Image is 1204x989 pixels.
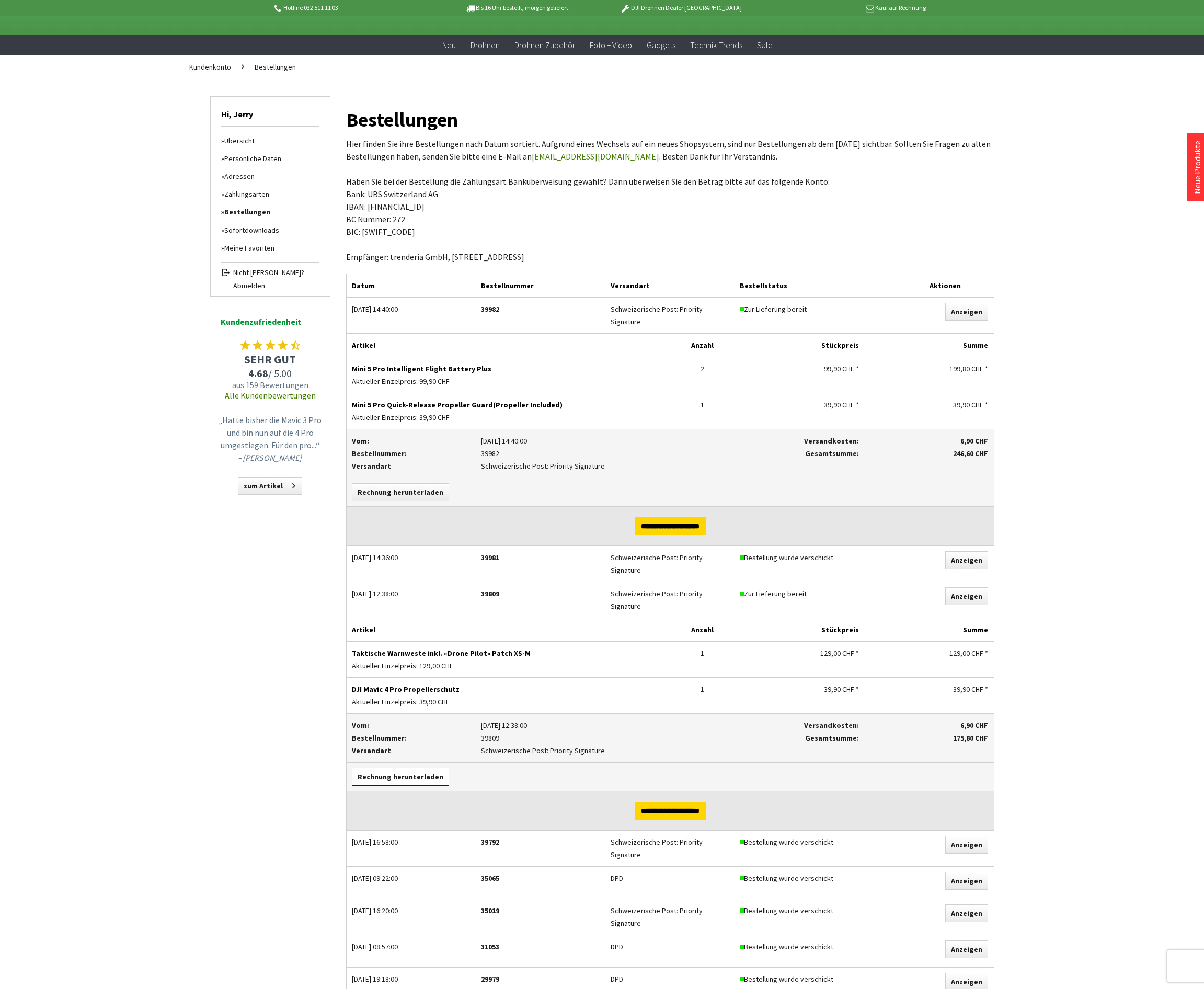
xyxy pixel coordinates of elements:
a: Gadgets [639,35,683,56]
div: 1 [675,647,730,660]
a: Anzeigen [945,872,988,890]
a: Neu [435,35,463,56]
a: Zahlungsarten [221,185,319,203]
div: Bestellung wurde verschickt [740,551,891,564]
div: 1 [675,399,730,411]
p: 175,80 CHF [869,732,989,744]
a: Anzeigen [945,940,988,958]
a: Neue Produkte [1192,141,1202,194]
a: zum Artikel [238,477,302,495]
p: Schweizerische Post: Priority Signature [481,460,729,472]
a: Sofortdownloads [221,221,319,239]
div: [DATE] 12:38:00 [352,587,471,600]
span: Aktueller Einzelpreis: [352,697,418,707]
span: [PERSON_NAME]? [250,268,304,277]
p: Versandart [352,744,471,757]
p: Kauf auf Rechnung [763,2,926,14]
span: Kundenzufriedenheit [221,315,320,334]
div: Schweizerische Post: Priority Signature [611,836,730,861]
a: Adressen [221,167,319,185]
div: 39,90 CHF * [869,399,989,411]
div: 129,00 CHF * [740,647,859,660]
p: Mini 5 Pro Intelligent Flight Battery Plus [352,362,665,375]
div: 35065 [481,872,600,884]
div: 99,90 CHF * [740,362,859,375]
p: Schweizerische Post: Priority Signature [481,744,729,757]
span: 129,00 CHF [419,661,453,670]
div: Schweizerische Post: Priority Signature [611,587,730,612]
a: Anzeigen [945,836,988,854]
a: [EMAIL_ADDRESS][DOMAIN_NAME] [532,151,659,162]
a: Kundenkonto [184,55,236,78]
div: 39792 [481,836,600,848]
p: Bestellnummer: [352,447,471,460]
span: Nicht [233,268,249,277]
div: Anzahl [670,334,735,357]
a: Anzeigen [945,303,988,321]
div: [DATE] 16:58:00 [352,836,471,848]
span: 39,90 CHF [419,413,450,422]
div: 39981 [481,551,600,564]
span: 39,90 CHF [419,697,450,707]
div: DPD [611,940,730,953]
span: SEHR GUT [215,352,325,367]
a: Drohnen Zubehör [507,35,582,56]
p: Bis 16 Uhr bestellt, morgen geliefert. [436,2,599,14]
div: 129,00 CHF * [869,647,989,660]
div: Zur Lieferung bereit [740,303,891,315]
span: Foto + Video [590,40,632,50]
div: Stückpreis [735,334,864,357]
a: Foto + Video [582,35,639,56]
div: Versandart [605,274,735,297]
span: Kundenkonto [189,62,231,72]
div: 199,80 CHF * [869,362,989,375]
div: DPD [611,973,730,985]
div: Bestellnummer [476,274,605,297]
div: Artikel [347,618,670,641]
h1: Bestellungen [346,102,994,138]
span: Drohnen Zubehör [514,40,575,50]
span: Bestellungen [255,62,296,72]
div: Zur Lieferung bereit [740,587,891,600]
div: 39,90 CHF * [740,683,859,696]
div: [DATE] 16:20:00 [352,904,471,917]
span: Hi, Jerry [221,97,319,127]
a: Bestellungen [249,55,301,78]
div: [DATE] 08:57:00 [352,940,471,953]
div: 1 [675,683,730,696]
span: Aktueller Einzelpreis: [352,377,418,386]
div: [DATE] 14:36:00 [352,551,471,564]
p: Versandkosten: [740,719,859,732]
p: Vom: [352,435,471,447]
span: 4.68 [248,367,268,380]
p: Gesamtsumme: [740,447,859,460]
div: Bestellung wurde verschickt [740,872,891,884]
p: Versandkosten: [740,435,859,447]
div: DPD [611,872,730,884]
p: Taktische Warnweste inkl. «Drone Pilot» Patch XS-M [352,647,665,660]
p: [DATE] 14:40:00 [481,435,729,447]
p: Vom: [352,719,471,732]
div: 2 [675,362,730,375]
div: Stückpreis [735,618,864,641]
div: Bestellung wurde verschickt [740,973,891,985]
div: Schweizerische Post: Priority Signature [611,904,730,929]
a: Übersicht [221,132,319,150]
div: 39982 [481,303,600,315]
p: [DATE] 12:38:00 [481,719,729,732]
a: Rechnung herunterladen [352,483,449,501]
a: Drohnen [463,35,507,56]
div: Summe [864,618,994,641]
div: Anzahl [670,618,735,641]
a: Technik-Trends [683,35,750,56]
div: Aktionen [897,274,994,297]
em: [PERSON_NAME] [243,452,302,463]
div: Artikel [347,334,670,357]
div: 39809 [481,587,600,600]
p: 39982 [481,447,729,460]
a: Bestellungen [221,203,319,221]
p: 6,90 CHF [869,719,989,732]
span: Aktueller Einzelpreis: [352,661,418,670]
a: Meine Favoriten [221,239,319,257]
p: DJI Drohnen Dealer [GEOGRAPHIC_DATA] [599,2,762,14]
